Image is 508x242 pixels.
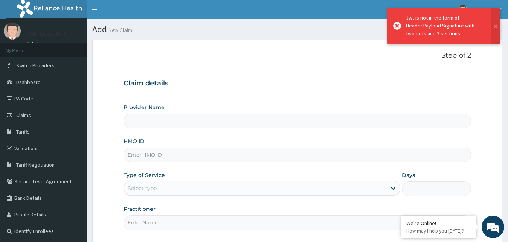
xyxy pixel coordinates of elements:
span: Claims [16,112,31,119]
div: Select type [128,184,157,192]
label: Type of Service [124,171,165,179]
p: PAN OJ CLINIC [26,30,68,37]
img: User Image [4,23,21,40]
span: Tariff Negotiation [16,161,55,168]
span: PAN OJ CLINIC [472,6,502,13]
span: Dashboard [16,79,41,85]
input: Enter HMO ID [124,148,471,162]
span: Switch Providers [16,62,55,69]
div: We're Online! [406,220,470,227]
label: Practitioner [124,205,156,213]
p: Step 1 of 2 [124,52,471,60]
img: User Image [458,5,467,14]
small: New Claim [107,27,132,33]
div: Jwt is not in the form of Header.Payload.Signature with two dots and 3 sections [406,14,484,38]
input: Enter Name [124,215,471,230]
a: Online [26,41,44,46]
label: Provider Name [124,103,165,111]
h3: Claim details [124,79,471,88]
span: Tariffs [16,128,30,135]
h1: Add [92,24,502,34]
label: Days [402,171,415,179]
label: HMO ID [124,137,145,145]
p: How may I help you today? [406,228,470,234]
